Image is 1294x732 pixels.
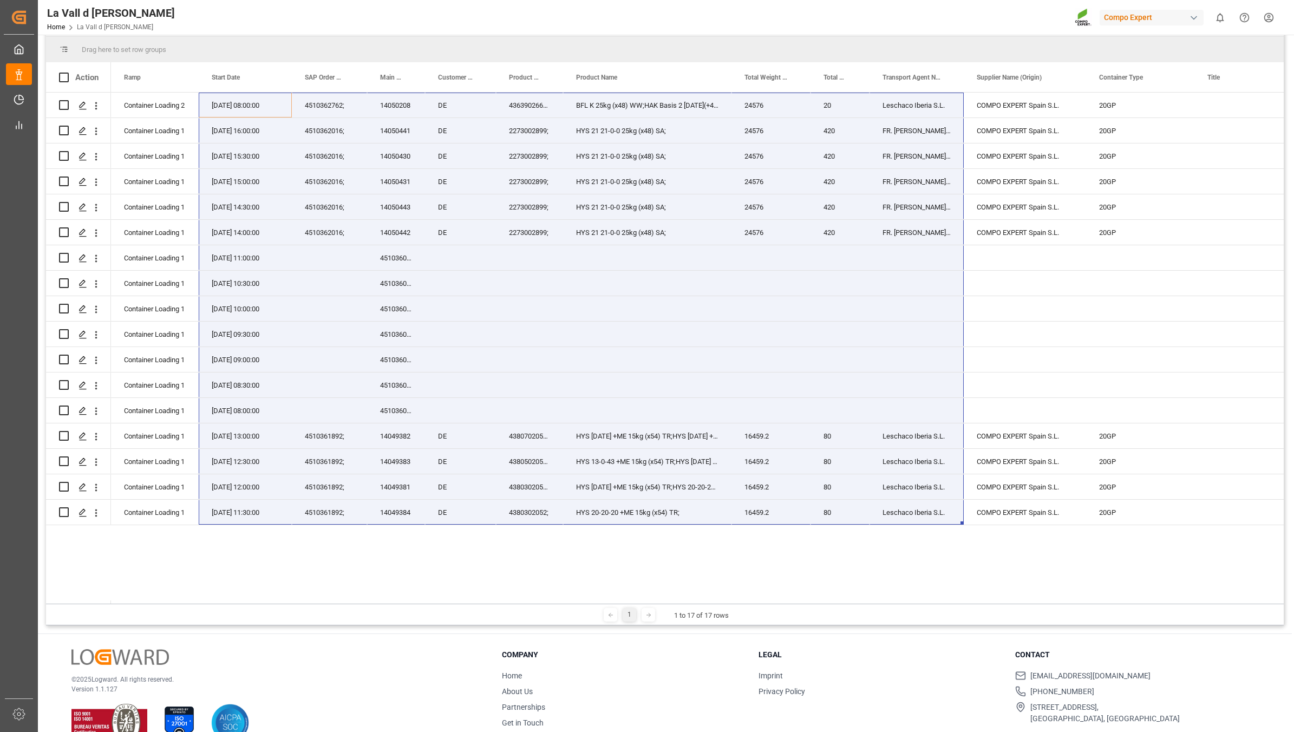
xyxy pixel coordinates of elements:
div: 14050441 [367,118,425,143]
div: Container Loading 1 [124,271,186,296]
div: 16459.2 [731,500,811,525]
div: [DATE] 13:00:00 [199,423,292,448]
div: 4510361892; [292,500,367,525]
a: Home [502,671,522,680]
div: [DATE] 09:00:00 [199,347,292,372]
div: Press SPACE to select this row. [46,372,111,398]
div: 4510362016; [292,169,367,194]
span: Product Number [509,74,540,81]
span: Total Weight (in KGM) [744,74,788,81]
div: COMPO EXPERT Spain S.L. [964,423,1086,448]
div: 1 [623,608,636,622]
div: 420 [811,169,870,194]
div: COMPO EXPERT Spain S.L. [964,474,1086,499]
div: DE [425,118,496,143]
div: 20GP [1086,220,1194,245]
div: 24576 [731,169,811,194]
h3: Contact [1015,649,1258,661]
div: La Vall d [PERSON_NAME] [47,5,175,21]
span: Transport Agent Name [883,74,941,81]
div: 14050442 [367,220,425,245]
div: 4380302052;4380702052; [496,474,563,499]
div: Leschaco Iberia S.L. [870,449,964,474]
div: HYS 13-0-43 +ME 15kg (x54) TR;HYS [DATE] +ME 15kg (x54) TR; [563,449,731,474]
span: Start Date [212,74,240,81]
div: [DATE] 15:00:00 [199,169,292,194]
div: HYS 21 21-0-0 25kg (x48) SA; [563,143,731,168]
a: Partnerships [502,703,545,711]
div: Press SPACE to select this row. [46,347,111,372]
div: [DATE] 12:00:00 [199,474,292,499]
div: 16459.2 [731,423,811,448]
div: 24576 [731,118,811,143]
div: Press SPACE to select this row. [46,474,111,500]
img: Screenshot%202023-09-29%20at%2010.02.21.png_1712312052.png [1075,8,1092,27]
div: Container Loading 1 [124,297,186,322]
div: 20GP [1086,423,1194,448]
div: Container Loading 1 [124,144,186,169]
div: Container Loading 1 [124,449,186,474]
button: show 0 new notifications [1208,5,1232,30]
div: Press SPACE to select this row. [46,449,111,474]
div: Press SPACE to select this row. [46,271,111,296]
div: DE [425,93,496,117]
span: Container Type [1099,74,1143,81]
div: Container Loading 1 [124,348,186,372]
div: 20GP [1086,449,1194,474]
div: 4510360546 [GEOGRAPHIC_DATA] [367,245,425,270]
div: 4363902664;4272702004 [496,93,563,117]
div: DE [425,449,496,474]
div: Container Loading 1 [124,322,186,347]
a: About Us [502,687,533,696]
div: Press SPACE to select this row. [46,398,111,423]
div: HYS 21 21-0-0 25kg (x48) SA; [563,194,731,219]
div: Press SPACE to select this row. [46,322,111,347]
div: 2273002899; [496,118,563,143]
div: [DATE] 15:30:00 [199,143,292,168]
div: 420 [811,118,870,143]
div: HYS 21 21-0-0 25kg (x48) SA; [563,220,731,245]
div: COMPO EXPERT Spain S.L. [964,118,1086,143]
div: [DATE] 08:00:00 [199,93,292,117]
div: 4510362016; [292,194,367,219]
div: 4510362762; [292,93,367,117]
div: Container Loading 1 [124,246,186,271]
span: Main Reference [380,74,402,81]
p: Version 1.1.127 [71,684,475,694]
span: [EMAIL_ADDRESS][DOMAIN_NAME] [1030,670,1151,682]
div: DE [425,474,496,499]
div: 4510360546 [GEOGRAPHIC_DATA] [367,372,425,397]
div: 4510360546 [GEOGRAPHIC_DATA] [367,398,425,423]
div: [DATE] 08:30:00 [199,372,292,397]
div: Leschaco Iberia S.L. [870,93,964,117]
div: [DATE] 12:30:00 [199,449,292,474]
div: COMPO EXPERT Spain S.L. [964,194,1086,219]
div: DE [425,169,496,194]
a: Home [47,23,65,31]
span: Customer Country (Destination) [438,74,473,81]
div: 20GP [1086,194,1194,219]
span: [PHONE_NUMBER] [1030,686,1094,697]
div: 80 [811,423,870,448]
div: 4510360546 [GEOGRAPHIC_DATA] [367,296,425,321]
div: 20GP [1086,143,1194,168]
div: 16459.2 [731,449,811,474]
div: 80 [811,474,870,499]
div: HYS [DATE] +ME 15kg (x54) TR;HYS [DATE] +ME 15kg (x54) TR; [563,423,731,448]
div: Container Loading 1 [124,424,186,449]
div: FR. [PERSON_NAME] [PERSON_NAME] Gmbh & Co. KG [870,194,964,219]
div: Leschaco Iberia S.L. [870,423,964,448]
div: 14050208 [367,93,425,117]
span: Ramp [124,74,141,81]
div: [DATE] 11:00:00 [199,245,292,270]
div: 24576 [731,93,811,117]
div: 420 [811,220,870,245]
div: HYS 21 21-0-0 25kg (x48) SA; [563,118,731,143]
div: 20GP [1086,118,1194,143]
h3: Company [502,649,745,661]
a: Imprint [759,671,783,680]
div: COMPO EXPERT Spain S.L. [964,449,1086,474]
div: 4510362016; [292,220,367,245]
div: 2273002899; [496,169,563,194]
